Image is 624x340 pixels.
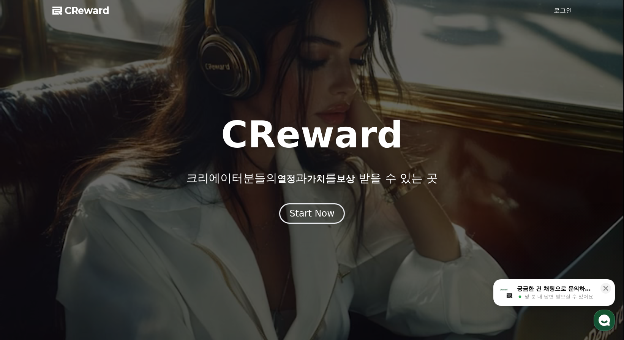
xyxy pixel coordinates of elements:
[279,203,345,224] button: Start Now
[279,211,345,218] a: Start Now
[52,5,109,17] a: CReward
[65,5,109,17] span: CReward
[277,174,295,184] span: 열정
[307,174,325,184] span: 가치
[221,117,403,153] h1: CReward
[186,171,438,185] p: 크리에이터분들의 과 를 받을 수 있는 곳
[289,207,335,220] div: Start Now
[554,6,572,15] a: 로그인
[336,174,355,184] span: 보상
